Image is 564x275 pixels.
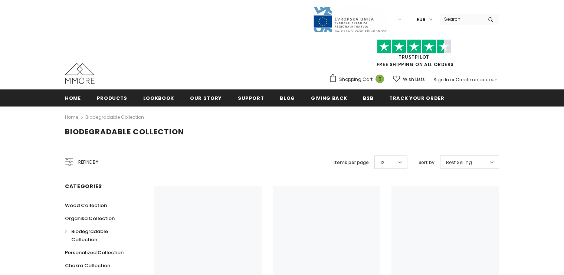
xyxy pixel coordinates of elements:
span: Track your order [389,95,444,102]
label: Items per page [334,159,369,166]
span: Our Story [190,95,222,102]
span: Wish Lists [403,76,425,83]
a: Track your order [389,89,444,106]
a: Giving back [311,89,347,106]
a: Wish Lists [393,73,425,86]
span: Personalized Collection [65,249,124,256]
span: Shopping Cart [339,76,373,83]
span: B2B [363,95,373,102]
a: Home [65,113,78,122]
a: Organika Collection [65,212,115,225]
span: Wood Collection [65,202,107,209]
a: Biodegradable Collection [65,225,135,246]
span: Refine by [78,158,98,166]
span: Biodegradable Collection [71,228,108,243]
span: Lookbook [143,95,174,102]
span: FREE SHIPPING ON ALL ORDERS [329,43,499,68]
span: Blog [280,95,295,102]
a: support [238,89,264,106]
span: Organika Collection [65,215,115,222]
a: Biodegradable Collection [85,114,144,120]
span: Giving back [311,95,347,102]
span: 12 [380,159,384,166]
a: Chakra Collection [65,259,110,272]
span: support [238,95,264,102]
span: Best Selling [446,159,472,166]
label: Sort by [419,159,435,166]
span: 0 [376,75,384,83]
span: Chakra Collection [65,262,110,269]
a: Our Story [190,89,222,106]
a: Lookbook [143,89,174,106]
span: or [450,76,455,83]
span: Products [97,95,127,102]
a: Create an account [456,76,499,83]
img: MMORE Cases [65,63,95,84]
img: Trust Pilot Stars [377,39,451,54]
a: Wood Collection [65,199,107,212]
a: Personalized Collection [65,246,124,259]
span: EUR [417,16,426,23]
a: Javni Razpis [313,16,387,22]
a: Sign In [433,76,449,83]
span: Home [65,95,81,102]
img: Javni Razpis [313,6,387,33]
a: B2B [363,89,373,106]
a: Blog [280,89,295,106]
input: Search Site [440,14,482,24]
a: Home [65,89,81,106]
span: Categories [65,183,102,190]
a: Trustpilot [399,54,429,60]
a: Products [97,89,127,106]
span: Biodegradable Collection [65,127,184,137]
a: Shopping Cart 0 [329,74,388,85]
